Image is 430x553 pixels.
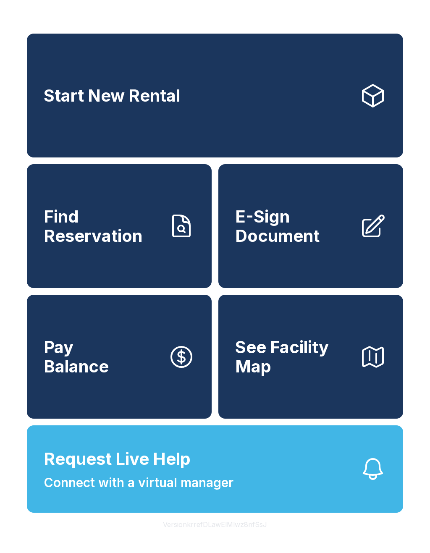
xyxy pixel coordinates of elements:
[27,425,403,513] button: Request Live HelpConnect with a virtual manager
[218,164,403,288] a: E-Sign Document
[27,164,212,288] a: Find Reservation
[27,34,403,157] a: Start New Rental
[44,207,161,245] span: Find Reservation
[156,513,274,536] button: VersionkrrefDLawElMlwz8nfSsJ
[44,473,233,492] span: Connect with a virtual manager
[235,338,353,376] span: See Facility Map
[27,295,212,419] button: PayBalance
[44,338,109,376] span: Pay Balance
[44,446,191,472] span: Request Live Help
[218,295,403,419] button: See Facility Map
[235,207,353,245] span: E-Sign Document
[44,86,180,105] span: Start New Rental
